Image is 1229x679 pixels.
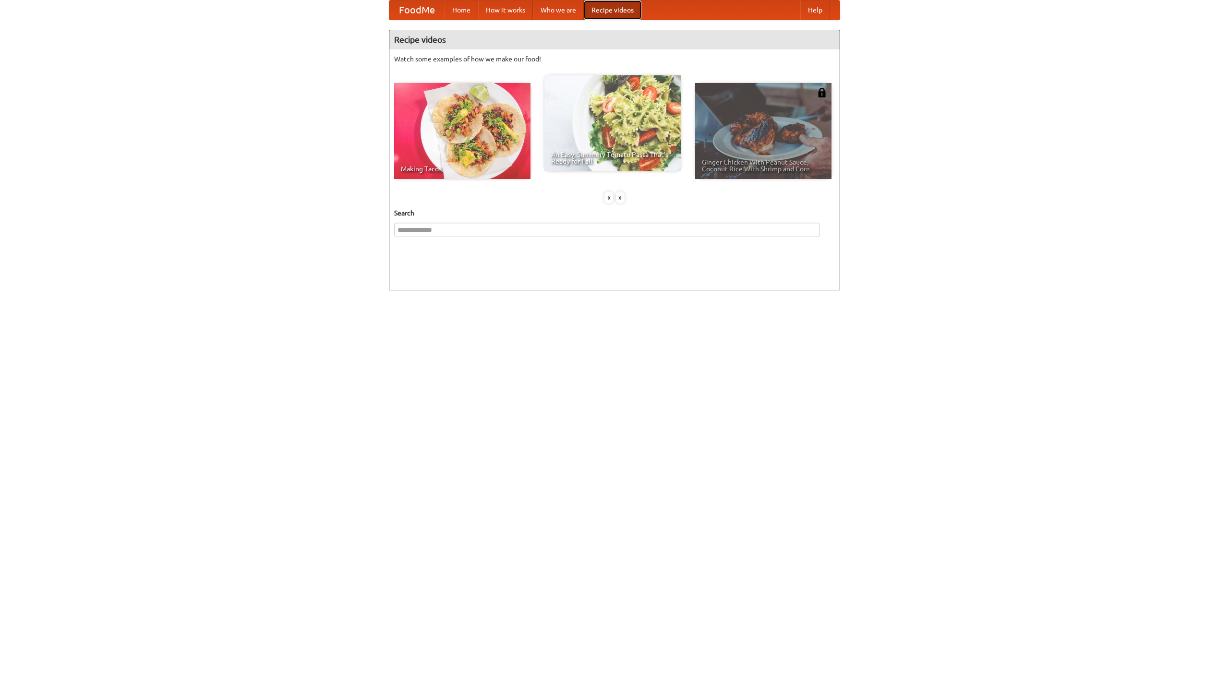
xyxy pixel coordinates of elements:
h5: Search [394,208,835,218]
a: Recipe videos [584,0,641,20]
a: FoodMe [389,0,445,20]
h4: Recipe videos [389,30,840,49]
div: « [604,191,613,203]
div: » [616,191,625,203]
a: Home [445,0,478,20]
a: Help [800,0,830,20]
img: 483408.png [817,88,827,97]
a: How it works [478,0,533,20]
a: An Easy, Summery Tomato Pasta That's Ready for Fall [544,75,681,171]
a: Who we are [533,0,584,20]
span: Making Tacos [401,166,524,172]
span: An Easy, Summery Tomato Pasta That's Ready for Fall [551,151,674,165]
a: Making Tacos [394,83,530,179]
p: Watch some examples of how we make our food! [394,54,835,64]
